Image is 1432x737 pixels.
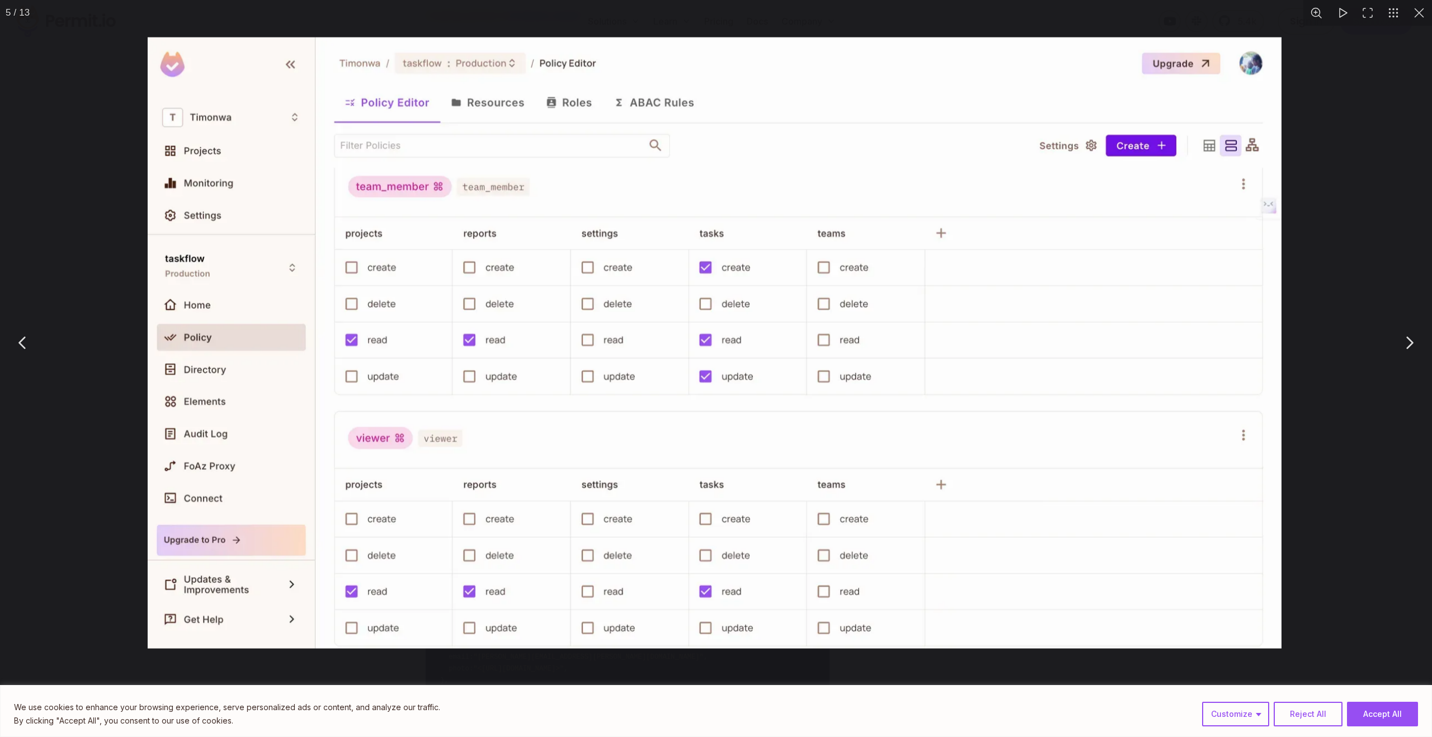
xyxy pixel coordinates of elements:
p: By clicking "Accept All", you consent to our use of cookies. [14,714,440,727]
button: Customize [1202,702,1269,726]
button: Reject All [1274,702,1342,726]
button: Previous [9,329,37,357]
p: We use cookies to enhance your browsing experience, serve personalized ads or content, and analyz... [14,701,440,714]
button: Accept All [1347,702,1418,726]
img: Image 5 of 13 [148,37,1282,649]
button: Next [1395,329,1423,357]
